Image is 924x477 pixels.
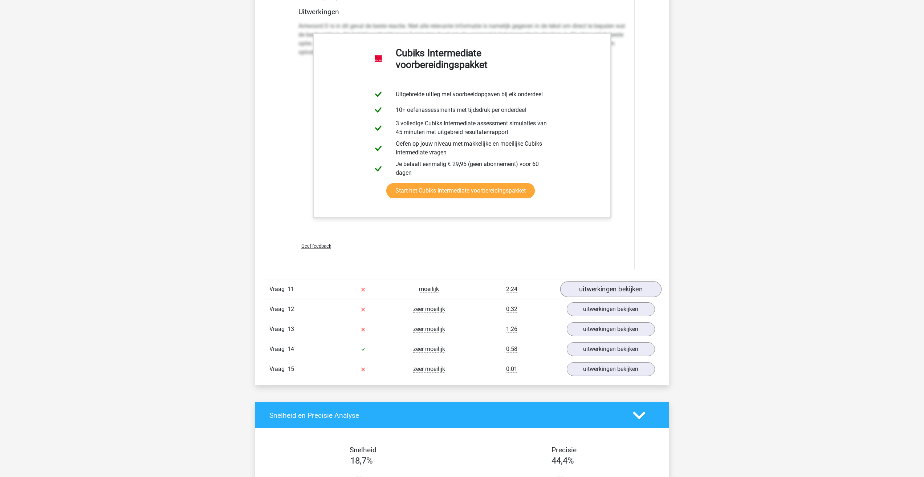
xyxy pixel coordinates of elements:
a: uitwerkingen bekijken [560,282,661,298]
span: Vraag [269,285,288,294]
h4: Precisie [471,446,658,454]
span: Geef feedback [301,243,331,249]
span: 14 [288,345,294,352]
span: zeer moeilijk [413,345,445,353]
h4: Snelheid en Precisie Analyse [269,411,622,420]
span: 18,7% [350,456,373,466]
span: zeer moeilijk [413,365,445,373]
span: 13 [288,326,294,332]
a: Start het Cubiks Intermediate voorbereidingspakket [386,183,535,198]
span: 0:01 [506,365,517,373]
span: Vraag [269,305,288,314]
p: Antwoord D is in dit geval de beste reactie. Niet alle relevante informatie is namelijk gegeven i... [298,22,626,57]
span: Vraag [269,365,288,373]
span: zeer moeilijk [413,306,445,313]
span: 0:58 [506,345,517,353]
span: Vraag [269,325,288,334]
a: uitwerkingen bekijken [567,302,655,316]
span: Vraag [269,345,288,353]
span: 44,4% [551,456,574,466]
span: 11 [288,286,294,292]
h4: Uitwerkingen [298,8,626,16]
span: 1:26 [506,326,517,333]
a: uitwerkingen bekijken [567,362,655,376]
h4: Snelheid [269,446,457,454]
span: 15 [288,365,294,372]
span: zeer moeilijk [413,326,445,333]
span: 0:32 [506,306,517,313]
a: uitwerkingen bekijken [567,322,655,336]
span: 12 [288,306,294,312]
span: moeilijk [419,286,439,293]
a: uitwerkingen bekijken [567,342,655,356]
span: 2:24 [506,286,517,293]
